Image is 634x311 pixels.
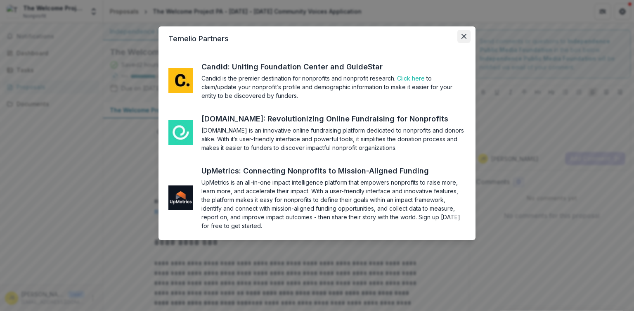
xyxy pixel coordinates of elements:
a: Click here [397,75,425,82]
img: me [168,68,193,93]
section: UpMetrics is an all-in-one impact intelligence platform that empowers nonprofits to raise more, l... [201,178,466,230]
img: me [168,185,193,210]
section: Candid is the premier destination for nonprofits and nonprofit research. to claim/update your non... [201,74,466,100]
a: UpMetrics: Connecting Nonprofits to Mission-Aligned Funding [201,165,444,176]
img: me [168,120,193,145]
button: Close [457,30,471,43]
a: Candid: Uniting Foundation Center and GuideStar [201,61,398,72]
section: [DOMAIN_NAME] is an innovative online fundraising platform dedicated to nonprofits and donors ali... [201,126,466,152]
header: Temelio Partners [158,26,475,51]
a: [DOMAIN_NAME]: Revolutionizing Online Fundraising for Nonprofits [201,113,464,124]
